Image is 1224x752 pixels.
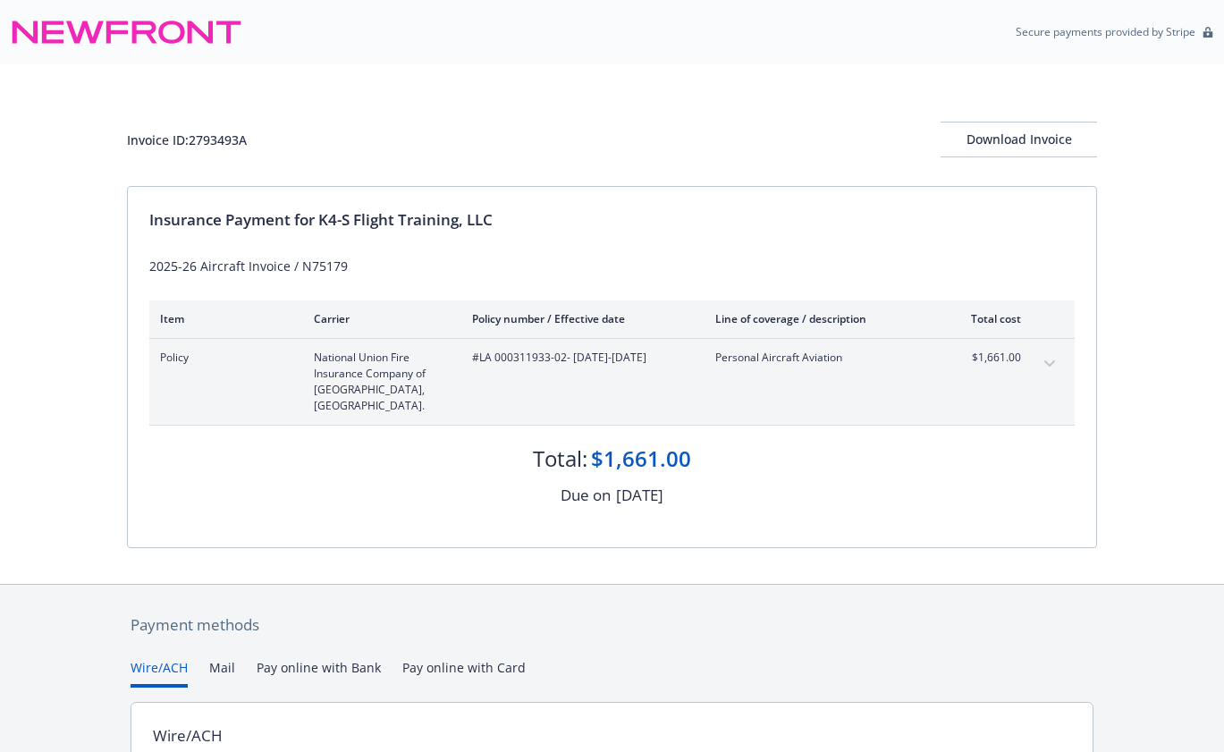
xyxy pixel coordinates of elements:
div: Item [160,311,285,326]
button: Download Invoice [941,122,1097,157]
span: Personal Aircraft Aviation [715,350,925,366]
span: National Union Fire Insurance Company of [GEOGRAPHIC_DATA], [GEOGRAPHIC_DATA]. [314,350,443,414]
button: Wire/ACH [131,658,188,688]
button: expand content [1035,350,1064,378]
div: Total cost [954,311,1021,326]
div: Policy number / Effective date [472,311,687,326]
span: Policy [160,350,285,366]
span: #LA 000311933-02 - [DATE]-[DATE] [472,350,687,366]
button: Mail [209,658,235,688]
div: 2025-26 Aircraft Invoice / N75179 [149,257,1075,275]
div: Carrier [314,311,443,326]
div: [DATE] [616,484,663,507]
div: Download Invoice [941,123,1097,156]
div: Wire/ACH [153,724,223,748]
div: $1,661.00 [591,444,691,474]
span: $1,661.00 [954,350,1021,366]
button: Pay online with Card [402,658,526,688]
div: Line of coverage / description [715,311,925,326]
button: Pay online with Bank [257,658,381,688]
p: Secure payments provided by Stripe [1016,24,1195,39]
div: Payment methods [131,613,1093,637]
div: Insurance Payment for K4-S Flight Training, LLC [149,208,1075,232]
div: PolicyNational Union Fire Insurance Company of [GEOGRAPHIC_DATA], [GEOGRAPHIC_DATA].#LA 000311933... [149,339,1075,425]
div: Total: [533,444,587,474]
div: Invoice ID: 2793493A [127,131,247,149]
div: Due on [561,484,611,507]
